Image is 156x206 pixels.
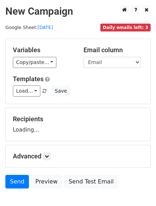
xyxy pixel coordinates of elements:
[5,175,29,188] a: Send
[13,57,56,68] a: Copy/paste...
[84,46,144,54] h5: Email column
[13,75,44,83] a: Templates
[5,5,151,18] h2: New Campaign
[13,152,143,160] h5: Advanced
[64,175,118,188] a: Send Test Email
[100,24,151,31] span: Daily emails left: 3
[13,115,143,134] div: Loading...
[100,25,151,30] a: Daily emails left: 3
[31,175,62,188] a: Preview
[13,46,73,54] h5: Variables
[13,115,143,123] h5: Recipients
[51,85,70,97] button: Save
[13,85,40,97] a: Load...
[37,25,53,30] a: [DATE]
[5,25,53,30] small: Google Sheet:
